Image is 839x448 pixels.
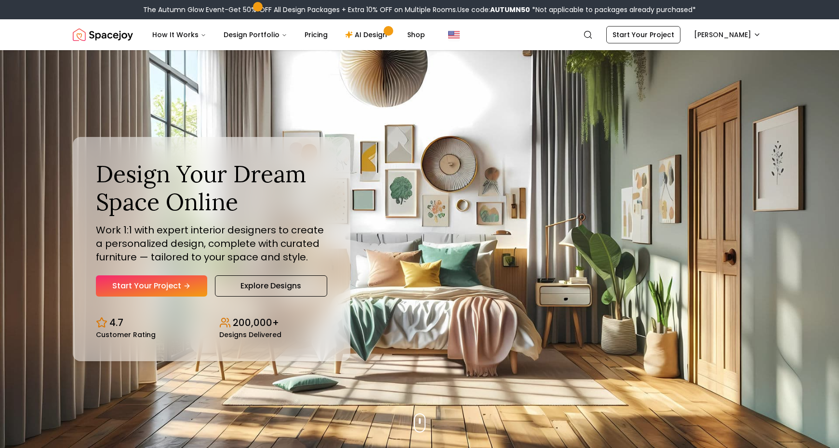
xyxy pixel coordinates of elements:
p: Work 1:1 with expert interior designers to create a personalized design, complete with curated fu... [96,223,327,264]
button: Design Portfolio [216,25,295,44]
a: Pricing [297,25,335,44]
small: Customer Rating [96,331,156,338]
div: The Autumn Glow Event-Get 50% OFF All Design Packages + Extra 10% OFF on Multiple Rooms. [143,5,696,14]
nav: Main [145,25,433,44]
b: AUTUMN50 [490,5,530,14]
h1: Design Your Dream Space Online [96,160,327,216]
a: Start Your Project [96,275,207,297]
a: Start Your Project [606,26,680,43]
a: Shop [400,25,433,44]
a: Spacejoy [73,25,133,44]
a: Explore Designs [215,275,327,297]
p: 200,000+ [233,316,279,329]
a: AI Design [337,25,398,44]
nav: Global [73,19,767,50]
span: Use code: [457,5,530,14]
button: [PERSON_NAME] [688,26,767,43]
button: How It Works [145,25,214,44]
span: *Not applicable to packages already purchased* [530,5,696,14]
p: 4.7 [109,316,123,329]
img: United States [448,29,460,41]
small: Designs Delivered [219,331,281,338]
div: Design stats [96,308,327,338]
img: Spacejoy Logo [73,25,133,44]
